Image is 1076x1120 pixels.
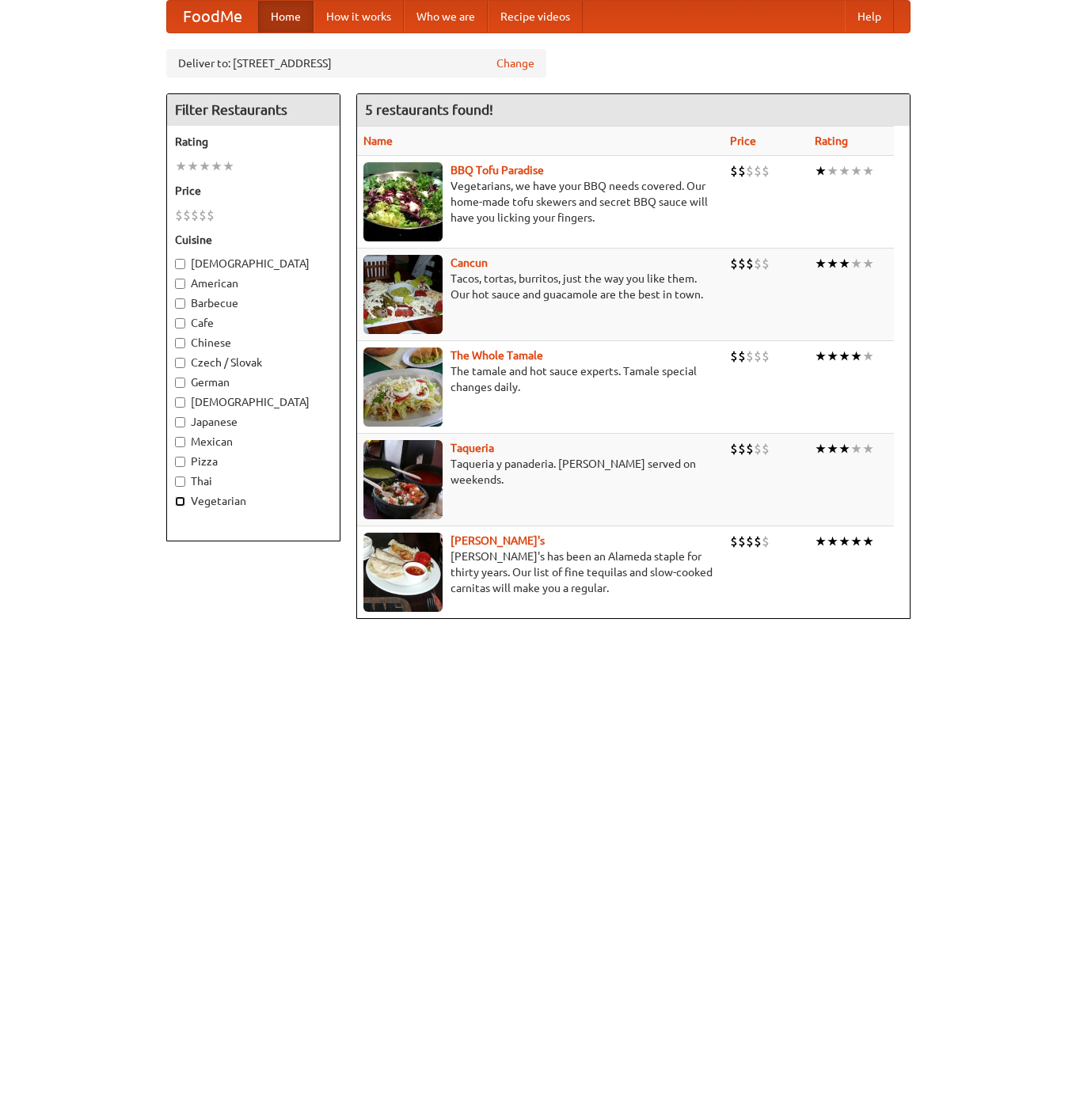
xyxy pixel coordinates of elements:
label: [DEMOGRAPHIC_DATA] [175,256,332,271]
li: ★ [827,255,838,272]
li: ★ [187,158,199,175]
li: ★ [850,347,862,365]
input: Barbecue [175,298,185,309]
p: [PERSON_NAME]'s has been an Alameda staple for thirty years. Our list of fine tequilas and slow-c... [363,549,717,596]
li: ★ [838,533,850,550]
li: $ [738,347,746,365]
li: $ [746,347,754,365]
label: Chinese [175,335,332,351]
label: American [175,275,332,291]
p: Taqueria y panaderia. [PERSON_NAME] served on weekends. [363,456,717,488]
li: $ [746,533,754,550]
img: taqueria.jpg [363,440,443,519]
label: Cafe [175,315,332,331]
li: $ [730,440,738,457]
li: $ [762,440,770,457]
li: ★ [827,347,838,365]
a: Recipe videos [488,1,583,32]
li: $ [738,255,746,272]
p: Vegetarians, we have your BBQ needs covered. Our home-made tofu skewers and secret BBQ sauce will... [363,178,717,226]
li: ★ [815,533,827,550]
li: ★ [827,440,838,457]
h5: Cuisine [175,232,332,248]
img: cancun.jpg [363,255,443,334]
li: $ [738,162,746,180]
label: Thai [175,473,332,489]
h5: Rating [175,134,332,150]
a: Price [730,135,756,147]
a: [PERSON_NAME]'s [451,534,545,547]
div: Deliver to: [STREET_ADDRESS] [166,49,546,78]
li: ★ [175,158,187,175]
input: [DEMOGRAPHIC_DATA] [175,259,185,269]
label: German [175,374,332,390]
input: Mexican [175,437,185,447]
li: $ [730,255,738,272]
p: The tamale and hot sauce experts. Tamale special changes daily. [363,363,717,395]
li: $ [730,162,738,180]
li: ★ [815,440,827,457]
input: Pizza [175,457,185,467]
label: Japanese [175,414,332,430]
a: BBQ Tofu Paradise [451,164,544,177]
a: Taqueria [451,442,494,454]
li: $ [754,347,762,365]
li: $ [762,533,770,550]
li: $ [762,162,770,180]
label: Czech / Slovak [175,355,332,370]
li: $ [754,162,762,180]
li: ★ [815,347,827,365]
li: ★ [862,533,874,550]
label: Barbecue [175,295,332,311]
img: pedros.jpg [363,533,443,612]
li: $ [730,533,738,550]
h5: Price [175,183,332,199]
li: ★ [827,533,838,550]
li: ★ [850,440,862,457]
li: ★ [838,255,850,272]
ng-pluralize: 5 restaurants found! [365,102,493,117]
label: [DEMOGRAPHIC_DATA] [175,394,332,410]
img: tofuparadise.jpg [363,162,443,241]
li: $ [754,533,762,550]
img: wholetamale.jpg [363,347,443,427]
a: Change [496,55,534,71]
input: German [175,378,185,388]
li: $ [207,207,215,224]
li: $ [746,162,754,180]
label: Mexican [175,434,332,450]
p: Tacos, tortas, burritos, just the way you like them. Our hot sauce and guacamole are the best in ... [363,271,717,302]
li: $ [746,440,754,457]
li: $ [754,255,762,272]
li: $ [191,207,199,224]
li: ★ [862,347,874,365]
li: ★ [862,255,874,272]
input: Cafe [175,318,185,328]
li: $ [199,207,207,224]
li: $ [762,347,770,365]
a: FoodMe [167,1,258,32]
li: $ [730,347,738,365]
label: Vegetarian [175,493,332,509]
li: ★ [815,162,827,180]
li: $ [738,533,746,550]
input: [DEMOGRAPHIC_DATA] [175,397,185,408]
li: $ [183,207,191,224]
input: Thai [175,476,185,487]
li: ★ [838,440,850,457]
input: Japanese [175,417,185,427]
li: $ [754,440,762,457]
a: Name [363,135,393,147]
li: $ [175,207,183,224]
input: Chinese [175,338,185,348]
a: How it works [314,1,404,32]
a: The Whole Tamale [451,349,543,362]
li: $ [738,440,746,457]
input: American [175,279,185,289]
a: Home [258,1,314,32]
li: $ [746,255,754,272]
